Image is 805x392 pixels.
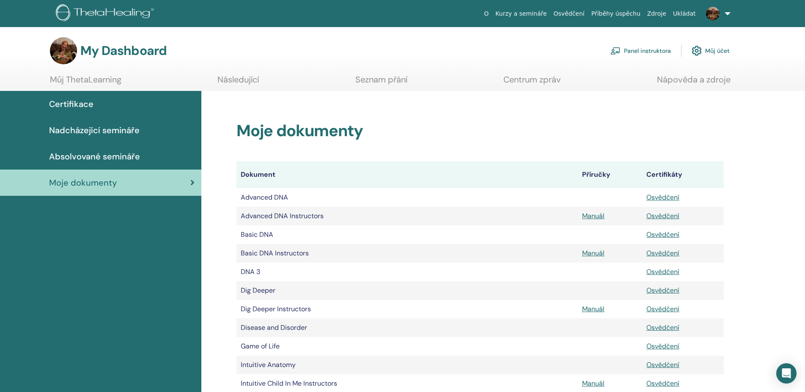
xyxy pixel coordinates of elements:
[56,4,157,23] img: logo.png
[578,161,642,188] th: Příručky
[642,161,724,188] th: Certifikáty
[50,74,121,91] a: Můj ThetaLearning
[503,74,561,91] a: Centrum zpráv
[80,43,167,58] h3: My Dashboard
[776,363,797,384] div: Open Intercom Messenger
[646,193,679,202] a: Osvědčení
[49,150,140,163] span: Absolvované semináře
[646,360,679,369] a: Osvědčení
[236,356,577,374] td: Intuitive Anatomy
[670,6,699,22] a: Ukládat
[236,263,577,281] td: DNA 3
[646,323,679,332] a: Osvědčení
[236,337,577,356] td: Game of Life
[49,124,140,137] span: Nadcházející semináře
[236,318,577,337] td: Disease and Disorder
[582,379,604,388] a: Manuál
[692,41,730,60] a: Můj účet
[236,300,577,318] td: Dig Deeper Instructors
[236,244,577,263] td: Basic DNA Instructors
[49,176,117,189] span: Moje dokumenty
[236,188,577,207] td: Advanced DNA
[610,47,621,55] img: chalkboard-teacher.svg
[610,41,671,60] a: Panel instruktora
[657,74,731,91] a: Nápověda a zdroje
[646,230,679,239] a: Osvědčení
[582,249,604,258] a: Manuál
[550,6,588,22] a: Osvědčení
[217,74,259,91] a: Následující
[706,7,720,20] img: default.jpg
[236,281,577,300] td: Dig Deeper
[646,211,679,220] a: Osvědčení
[355,74,407,91] a: Seznam přání
[646,342,679,351] a: Osvědčení
[588,6,644,22] a: Příběhy úspěchu
[646,379,679,388] a: Osvědčení
[236,161,577,188] th: Dokument
[236,225,577,244] td: Basic DNA
[481,6,492,22] a: O
[236,207,577,225] td: Advanced DNA Instructors
[646,286,679,295] a: Osvědčení
[582,304,604,313] a: Manuál
[646,267,679,276] a: Osvědčení
[692,44,702,58] img: cog.svg
[646,304,679,313] a: Osvědčení
[49,98,93,110] span: Certifikace
[644,6,670,22] a: Zdroje
[582,211,604,220] a: Manuál
[492,6,550,22] a: Kurzy a semináře
[50,37,77,64] img: default.jpg
[236,121,724,141] h2: Moje dokumenty
[646,249,679,258] a: Osvědčení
